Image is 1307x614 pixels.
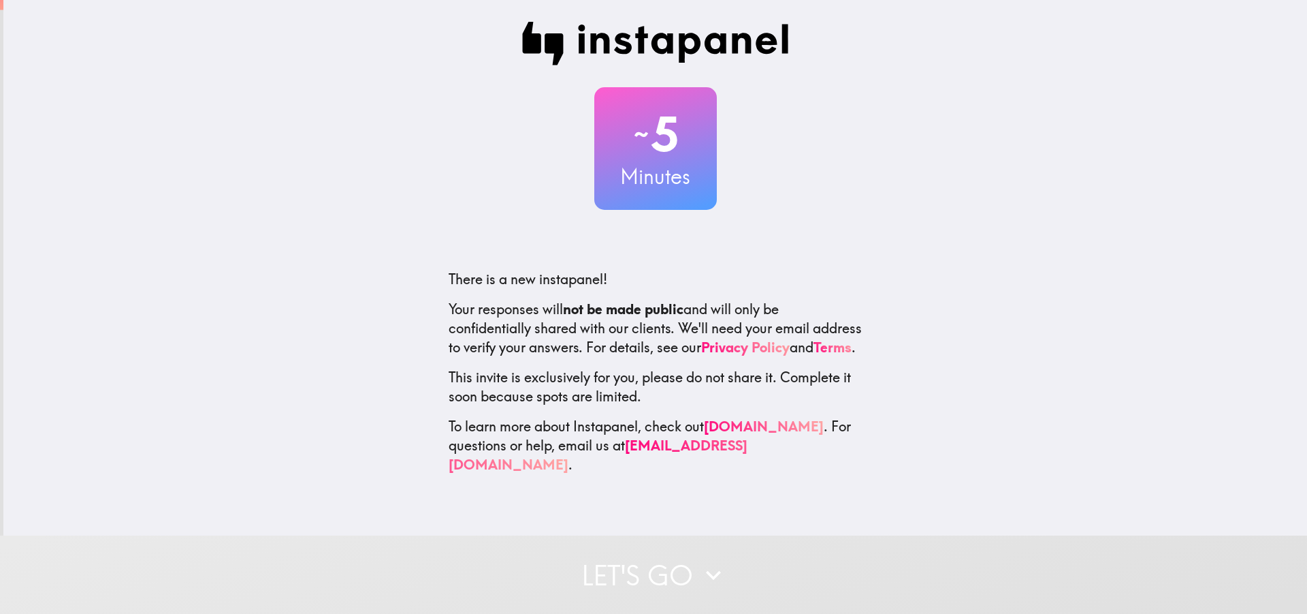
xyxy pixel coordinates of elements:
[701,339,790,356] a: Privacy Policy
[449,300,862,357] p: Your responses will and will only be confidentially shared with our clients. We'll need your emai...
[632,114,651,155] span: ~
[594,106,717,162] h2: 5
[449,368,862,406] p: This invite is exclusively for you, please do not share it. Complete it soon because spots are li...
[449,437,747,473] a: [EMAIL_ADDRESS][DOMAIN_NAME]
[704,418,824,435] a: [DOMAIN_NAME]
[449,271,607,288] span: There is a new instapanel!
[813,339,852,356] a: Terms
[594,162,717,191] h3: Minutes
[563,301,683,318] b: not be made public
[522,22,789,65] img: Instapanel
[449,417,862,474] p: To learn more about Instapanel, check out . For questions or help, email us at .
